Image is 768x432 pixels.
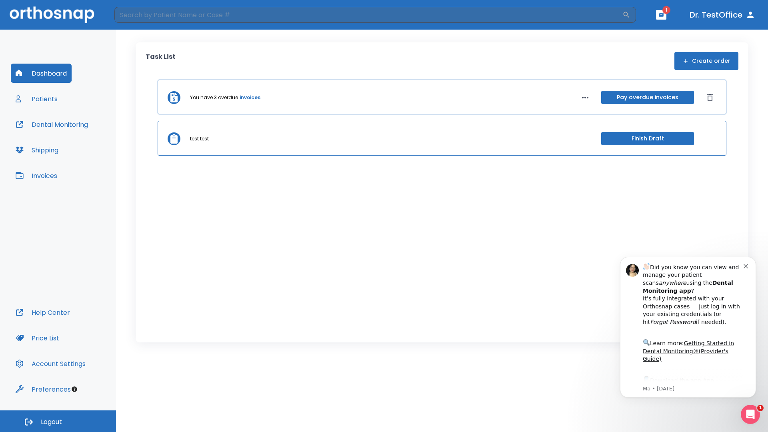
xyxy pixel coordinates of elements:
[190,94,238,101] p: You have 3 overdue
[11,380,76,399] button: Preferences
[757,405,764,411] span: 1
[686,8,758,22] button: Dr. TestOffice
[11,166,62,185] button: Invoices
[601,91,694,104] button: Pay overdue invoices
[71,386,78,393] div: Tooltip anchor
[11,140,63,160] button: Shipping
[608,247,768,428] iframe: Intercom notifications message
[11,354,90,373] button: Account Settings
[11,328,64,348] button: Price List
[704,91,716,104] button: Dismiss
[10,6,94,23] img: Orthosnap
[11,115,93,134] button: Dental Monitoring
[114,7,622,23] input: Search by Patient Name or Case #
[11,64,72,83] button: Dashboard
[11,303,75,322] button: Help Center
[240,94,260,101] a: invoices
[674,52,738,70] button: Create order
[146,52,176,70] p: Task List
[11,89,62,108] button: Patients
[662,6,670,14] span: 1
[190,135,209,142] p: test test
[741,405,760,424] iframe: Intercom live chat
[601,132,694,145] button: Finish Draft
[41,418,62,426] span: Logout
